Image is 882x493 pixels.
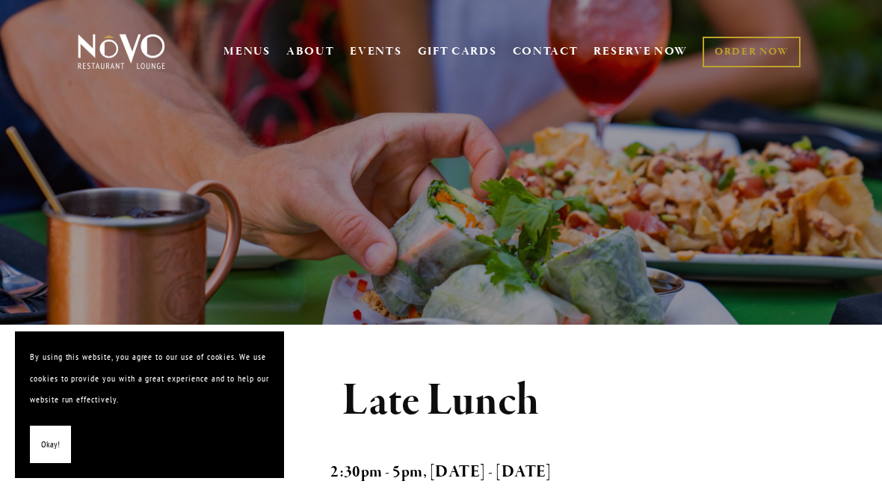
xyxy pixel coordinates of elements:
a: GIFT CARDS [418,37,497,66]
p: By using this website, you agree to our use of cookies. We use cookies to provide you with a grea... [30,346,269,411]
a: ORDER NOW [703,37,801,67]
a: CONTACT [513,37,579,66]
a: ABOUT [286,44,335,59]
img: Novo Restaurant &amp; Lounge [75,33,168,70]
a: EVENTS [350,44,401,59]
span: Okay! [41,434,60,456]
button: Okay! [30,426,71,464]
a: MENUS [223,44,271,59]
strong: Late Lunch [342,373,540,429]
a: RESERVE NOW [593,37,688,66]
section: Cookie banner [15,331,284,478]
strong: 2:30pm - 5pm, [DATE] - [DATE] [330,462,552,483]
